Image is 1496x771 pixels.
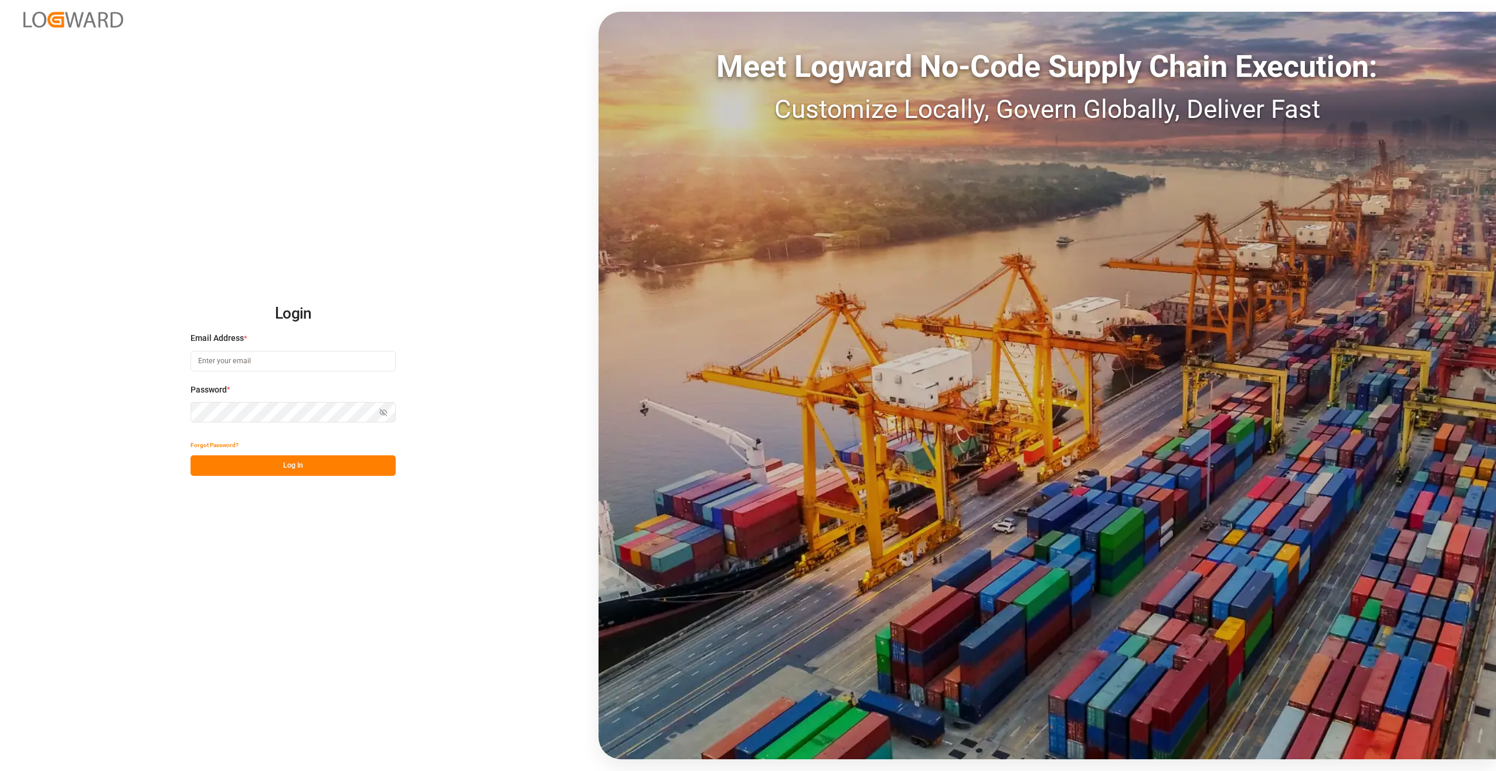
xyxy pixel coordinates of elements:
button: Forgot Password? [191,435,239,455]
input: Enter your email [191,351,396,371]
h2: Login [191,295,396,333]
img: Logward_new_orange.png [23,12,123,28]
button: Log In [191,455,396,476]
span: Email Address [191,332,244,344]
span: Password [191,384,227,396]
div: Customize Locally, Govern Globally, Deliver Fast [599,90,1496,128]
div: Meet Logward No-Code Supply Chain Execution: [599,44,1496,90]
